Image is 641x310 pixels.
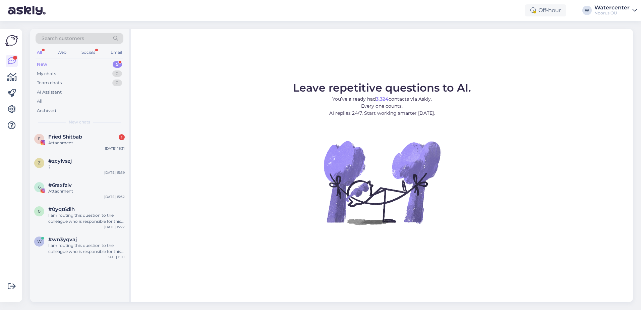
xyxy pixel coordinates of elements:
div: Web [56,48,68,57]
span: 0 [38,209,41,214]
span: w [37,239,42,244]
img: No Chat active [322,122,442,243]
div: All [36,48,43,57]
div: [DATE] 16:31 [105,146,125,151]
div: 1 [119,134,125,140]
span: Leave repetitive questions to AI. [293,81,471,94]
div: Archived [37,107,56,114]
div: 5 [113,61,122,68]
span: #0yqt6dlh [48,206,75,212]
span: #zcylvszj [48,158,72,164]
span: Fried Shitbab [48,134,82,140]
span: z [38,160,41,165]
span: F [38,136,41,141]
img: Askly Logo [5,34,18,47]
b: 3,324 [376,96,389,102]
div: Email [109,48,123,57]
div: All [37,98,43,105]
div: I am routing this question to the colleague who is responsible for this topic. The reply might ta... [48,212,125,224]
span: 6 [38,185,41,190]
a: WatercenterNoorus OÜ [594,5,637,16]
div: My chats [37,70,56,77]
div: I am routing this question to the colleague who is responsible for this topic. The reply might ta... [48,243,125,255]
span: Search customers [42,35,84,42]
div: Noorus OÜ [594,10,630,16]
div: New [37,61,47,68]
p: You’ve already had contacts via Askly. Every one counts. AI replies 24/7. Start working smarter [... [293,96,471,117]
div: 0 [112,80,122,86]
div: [DATE] 15:59 [104,170,125,175]
div: Team chats [37,80,62,86]
div: 0 [112,70,122,77]
span: #wn3yqvaj [48,237,77,243]
div: Watercenter [594,5,630,10]
div: AI Assistant [37,89,62,96]
div: Attachment [48,140,125,146]
div: [DATE] 15:32 [104,194,125,199]
div: W [582,6,592,15]
div: Off-hour [525,4,566,16]
div: Socials [80,48,97,57]
div: [DATE] 15:22 [104,224,125,229]
div: Attachment [48,188,125,194]
span: #6raxfziv [48,182,72,188]
div: ? [48,164,125,170]
div: [DATE] 15:11 [106,255,125,260]
span: New chats [69,119,90,125]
